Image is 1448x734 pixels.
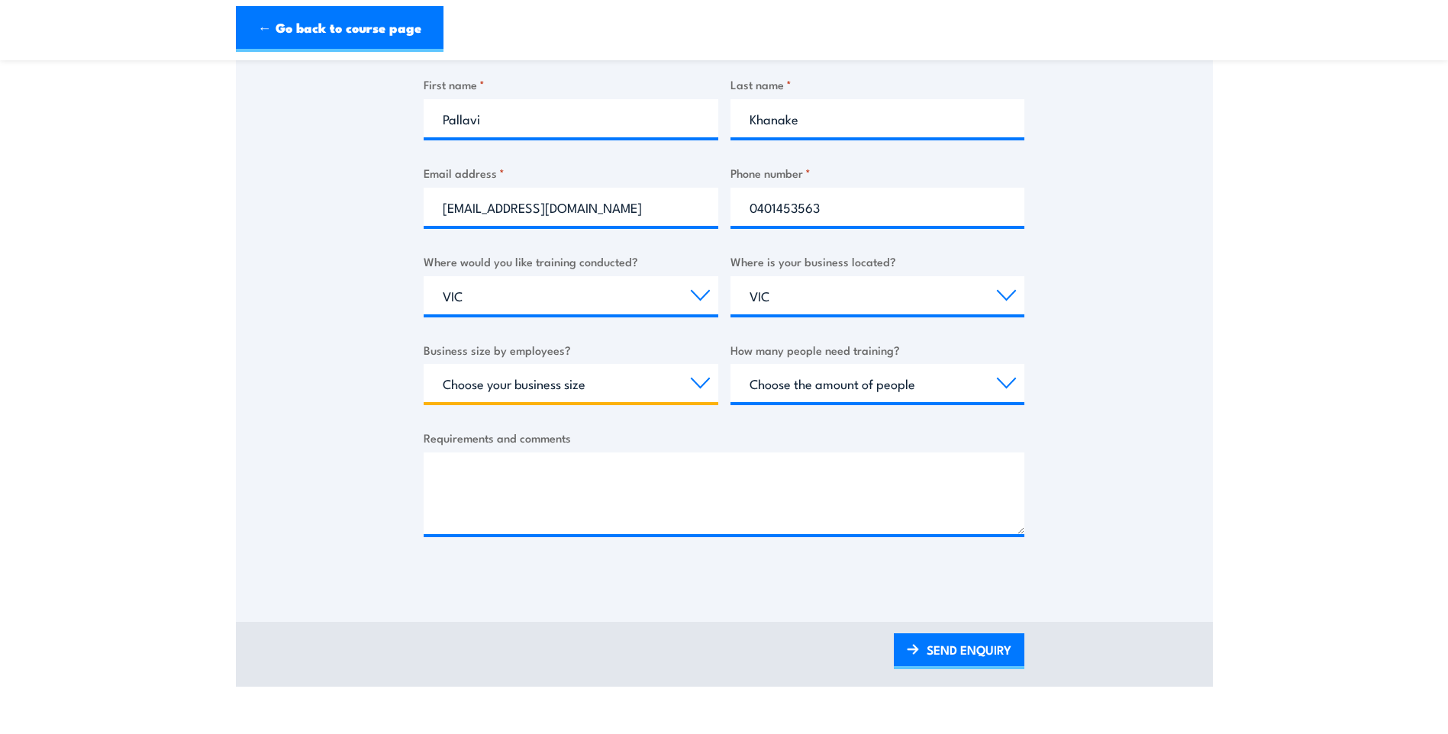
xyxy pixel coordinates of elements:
a: SEND ENQUIRY [894,633,1024,669]
label: First name [424,76,718,93]
label: Last name [730,76,1025,93]
label: How many people need training? [730,341,1025,359]
a: ← Go back to course page [236,6,443,52]
label: Requirements and comments [424,429,1024,446]
label: Phone number [730,164,1025,182]
label: Where would you like training conducted? [424,253,718,270]
label: Where is your business located? [730,253,1025,270]
label: Email address [424,164,718,182]
label: Business size by employees? [424,341,718,359]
